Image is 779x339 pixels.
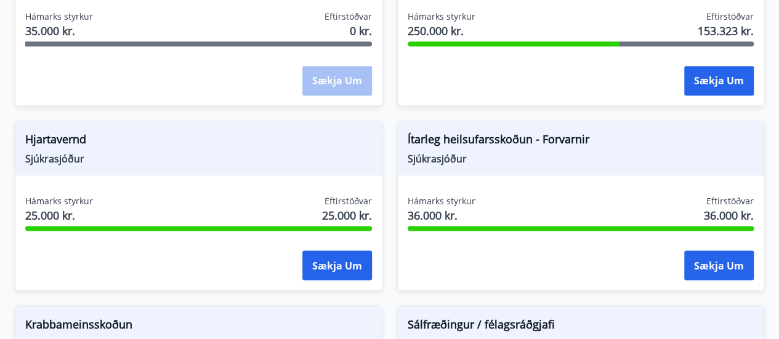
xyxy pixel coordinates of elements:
[322,207,372,223] span: 25.000 kr.
[25,131,372,152] span: Hjartavernd
[350,23,372,39] span: 0 kr.
[25,195,93,207] span: Hámarks styrkur
[684,66,754,95] button: Sækja um
[408,316,754,337] span: Sálfræðingur / félagsráðgjafi
[302,250,372,280] button: Sækja um
[325,195,372,207] span: Eftirstöðvar
[408,152,754,166] span: Sjúkrasjóður
[25,152,372,166] span: Sjúkrasjóður
[408,131,754,152] span: Ítarleg heilsufarsskoðun - Forvarnir
[684,250,754,280] button: Sækja um
[325,10,372,23] span: Eftirstöðvar
[25,23,93,39] span: 35.000 kr.
[706,195,754,207] span: Eftirstöðvar
[408,10,475,23] span: Hámarks styrkur
[704,207,754,223] span: 36.000 kr.
[408,23,475,39] span: 250.000 kr.
[25,10,93,23] span: Hámarks styrkur
[408,207,475,223] span: 36.000 kr.
[25,207,93,223] span: 25.000 kr.
[706,10,754,23] span: Eftirstöðvar
[25,316,372,337] span: Krabbameinsskoðun
[408,195,475,207] span: Hámarks styrkur
[698,23,754,39] span: 153.323 kr.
